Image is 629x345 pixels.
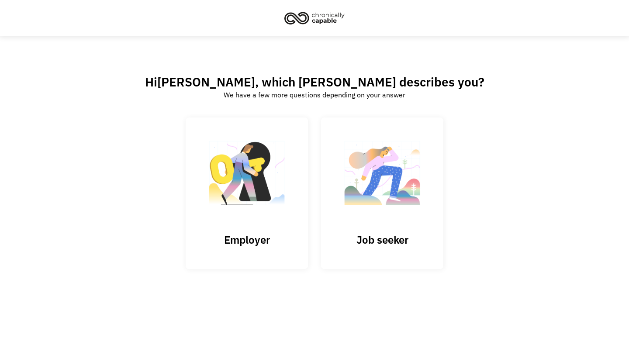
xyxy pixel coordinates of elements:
[157,74,255,90] span: [PERSON_NAME]
[282,8,347,28] img: Chronically Capable logo
[145,74,484,90] h2: Hi , which [PERSON_NAME] describes you?
[186,117,308,269] input: Submit
[321,117,443,269] a: Job seeker
[339,233,426,246] h3: Job seeker
[224,90,405,100] div: We have a few more questions depending on your answer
